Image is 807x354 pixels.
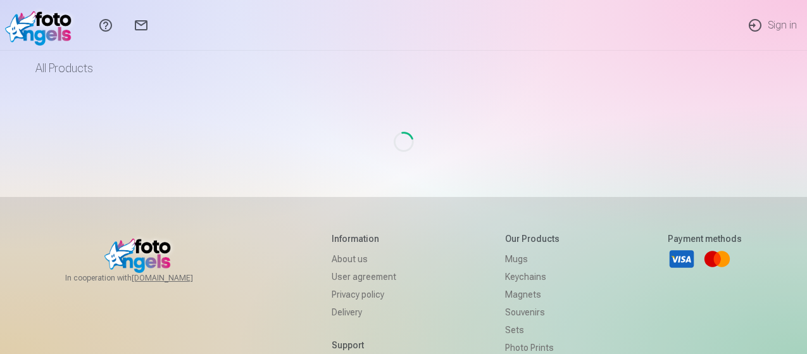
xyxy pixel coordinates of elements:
a: About us [332,250,396,268]
a: Souvenirs [505,303,560,321]
a: Mugs [505,250,560,268]
a: Keychains [505,268,560,286]
a: Privacy policy [332,286,396,303]
a: Magnets [505,286,560,303]
a: Visa [668,245,696,273]
span: In cooperation with [65,273,223,283]
h5: Our products [505,232,560,245]
a: Sets [505,321,560,339]
img: /v1 [5,5,78,46]
h5: Payment methods [668,232,742,245]
a: User agreement [332,268,396,286]
h5: Information [332,232,396,245]
a: Delivery [332,303,396,321]
a: Mastercard [703,245,731,273]
h5: Support [332,339,396,351]
a: [DOMAIN_NAME] [132,273,223,283]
